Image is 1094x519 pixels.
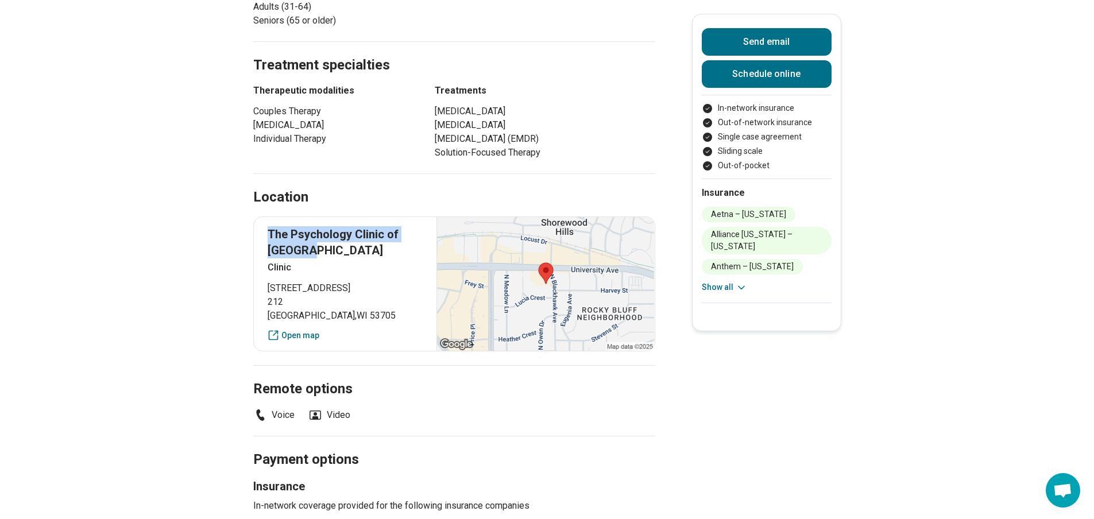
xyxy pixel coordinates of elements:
li: [MEDICAL_DATA] [253,118,414,132]
li: Alliance [US_STATE] – [US_STATE] [702,227,832,254]
li: Voice [253,408,295,422]
a: Open map [268,330,423,342]
p: In-network coverage provided for the following insurance companies [253,499,655,513]
span: [GEOGRAPHIC_DATA] , WI 53705 [268,309,423,323]
li: Couples Therapy [253,104,414,118]
li: [MEDICAL_DATA] [435,118,655,132]
li: Anthem – [US_STATE] [702,259,803,274]
h2: Treatment specialties [253,28,655,75]
span: 212 [268,295,423,309]
h3: Insurance [253,478,655,494]
li: In-network insurance [702,102,832,114]
h3: Therapeutic modalities [253,84,414,98]
li: [MEDICAL_DATA] [435,104,655,118]
p: The Psychology Clinic of [GEOGRAPHIC_DATA] [268,226,423,258]
li: Seniors (65 or older) [253,14,450,28]
li: Video [308,408,350,422]
h2: Remote options [253,352,655,399]
h2: Payment options [253,423,655,470]
a: Schedule online [702,60,832,88]
a: Open chat [1046,473,1080,508]
li: Single case agreement [702,131,832,143]
li: Out-of-pocket [702,160,832,172]
li: Sliding scale [702,145,832,157]
h3: Treatments [435,84,655,98]
h2: Location [253,188,308,207]
li: Aetna – [US_STATE] [702,207,795,222]
span: [STREET_ADDRESS] [268,281,423,295]
li: Individual Therapy [253,132,414,146]
ul: Payment options [702,102,832,172]
button: Show all [702,281,747,293]
p: Clinic [268,261,423,274]
h2: Insurance [702,186,832,200]
li: Out-of-network insurance [702,117,832,129]
li: [MEDICAL_DATA] (EMDR) [435,132,655,146]
li: Solution-Focused Therapy [435,146,655,160]
button: Send email [702,28,832,56]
